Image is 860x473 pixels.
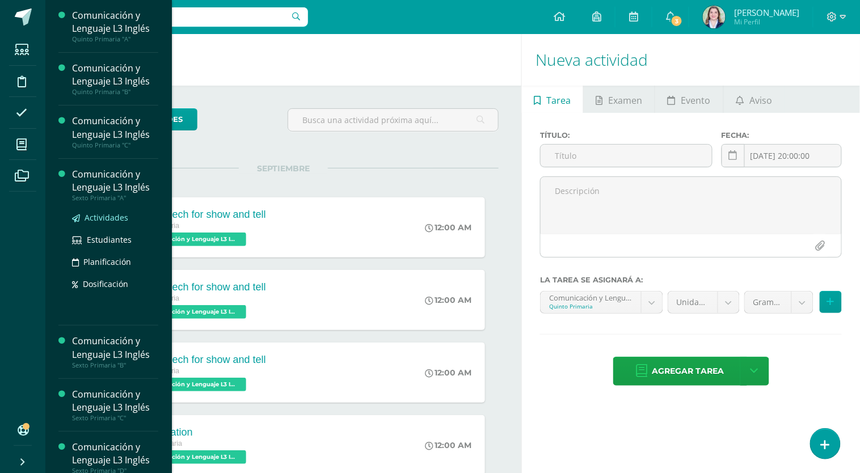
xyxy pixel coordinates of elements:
[133,209,266,221] div: PIL- Speech for show and tell
[425,440,471,450] div: 12:00 AM
[72,35,158,43] div: Quinto Primaria "A"
[681,87,711,114] span: Evento
[72,168,158,194] div: Comunicación y Lenguaje L3 Inglés
[87,234,132,245] span: Estudiantes
[133,354,266,366] div: PIL- Speech for show and tell
[753,292,783,313] span: Grammar (10.0%)
[72,115,158,149] a: Comunicación y Lenguaje L3 InglésQuinto Primaria "C"
[72,194,158,202] div: Sexto Primaria "A"
[734,7,799,18] span: [PERSON_NAME]
[722,145,841,167] input: Fecha de entrega
[609,87,643,114] span: Examen
[72,361,158,369] div: Sexto Primaria "B"
[72,88,158,96] div: Quinto Primaria "B"
[541,145,712,167] input: Título
[722,131,842,140] label: Fecha:
[72,9,158,43] a: Comunicación y Lenguaje L3 InglésQuinto Primaria "A"
[133,305,246,319] span: Comunicación y Lenguaje L3 Inglés 'B'
[425,368,471,378] div: 12:00 AM
[72,335,158,361] div: Comunicación y Lenguaje L3 Inglés
[549,302,633,310] div: Quinto Primaria
[549,292,633,302] div: Comunicación y Lenguaje L3 Inglés 'A'
[724,86,785,113] a: Aviso
[425,222,471,233] div: 12:00 AM
[522,86,583,113] a: Tarea
[652,357,724,385] span: Agregar tarea
[72,335,158,369] a: Comunicación y Lenguaje L3 InglésSexto Primaria "B"
[239,163,328,174] span: SEPTIEMBRE
[133,426,249,438] div: Conversation
[72,168,158,202] a: Comunicación y Lenguaje L3 InglésSexto Primaria "A"
[72,414,158,422] div: Sexto Primaria "C"
[133,450,246,464] span: Comunicación y Lenguaje L3 Inglés 'A'
[72,9,158,35] div: Comunicación y Lenguaje L3 Inglés
[53,7,308,27] input: Busca un usuario...
[540,276,842,284] label: La tarea se asignará a:
[677,292,709,313] span: Unidad 4
[133,378,246,391] span: Comunicación y Lenguaje L3 Inglés 'C'
[133,281,266,293] div: PIL- Speech for show and tell
[72,441,158,467] div: Comunicación y Lenguaje L3 Inglés
[584,86,655,113] a: Examen
[541,292,663,313] a: Comunicación y Lenguaje L3 Inglés 'A'Quinto Primaria
[734,17,799,27] span: Mi Perfil
[72,255,158,268] a: Planificación
[72,141,158,149] div: Quinto Primaria "C"
[72,62,158,96] a: Comunicación y Lenguaje L3 InglésQuinto Primaria "B"
[288,109,498,131] input: Busca una actividad próxima aquí...
[72,211,158,224] a: Actividades
[133,233,246,246] span: Comunicación y Lenguaje L3 Inglés 'A'
[83,278,128,289] span: Dosificación
[749,87,772,114] span: Aviso
[655,86,723,113] a: Evento
[671,15,683,27] span: 3
[425,295,471,305] div: 12:00 AM
[745,292,813,313] a: Grammar (10.0%)
[85,212,128,223] span: Actividades
[72,115,158,141] div: Comunicación y Lenguaje L3 Inglés
[59,34,508,86] h1: Actividades
[547,87,571,114] span: Tarea
[703,6,726,28] img: 08088c3899e504a44bc1e116c0e85173.png
[72,277,158,290] a: Dosificación
[72,388,158,422] a: Comunicación y Lenguaje L3 InglésSexto Primaria "C"
[668,292,739,313] a: Unidad 4
[536,34,846,86] h1: Nueva actividad
[72,62,158,88] div: Comunicación y Lenguaje L3 Inglés
[83,256,131,267] span: Planificación
[540,131,713,140] label: Título:
[72,233,158,246] a: Estudiantes
[72,388,158,414] div: Comunicación y Lenguaje L3 Inglés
